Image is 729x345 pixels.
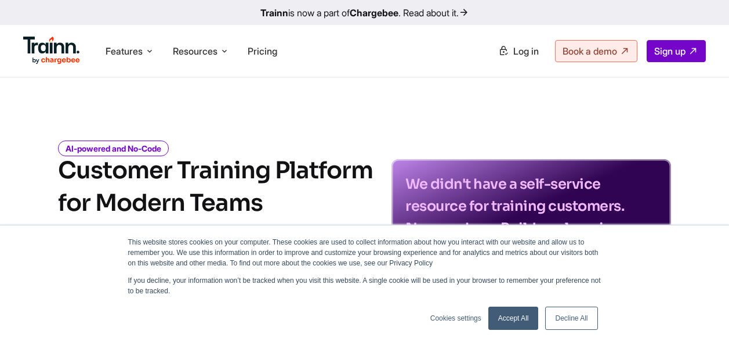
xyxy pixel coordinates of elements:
[513,45,539,57] span: Log in
[128,275,601,296] p: If you decline, your information won’t be tracked when you visit this website. A single cookie wi...
[350,7,398,19] b: Chargebee
[260,7,288,19] b: Trainn
[58,154,373,220] h1: Customer Training Platform for Modern Teams
[405,173,657,261] p: We didn't have a self-service resource for training customers. Now we have Buildops learning cent...
[430,313,481,324] a: Cookies settings
[555,40,637,62] a: Book a demo
[563,45,617,57] span: Book a demo
[58,141,169,156] i: AI-powered and No-Code
[647,40,706,62] a: Sign up
[488,307,539,330] a: Accept All
[654,45,686,57] span: Sign up
[106,45,143,57] span: Features
[173,45,217,57] span: Resources
[128,237,601,268] p: This website stores cookies on your computer. These cookies are used to collect information about...
[248,45,277,57] a: Pricing
[491,41,546,62] a: Log in
[545,307,597,330] a: Decline All
[23,37,80,64] img: Trainn Logo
